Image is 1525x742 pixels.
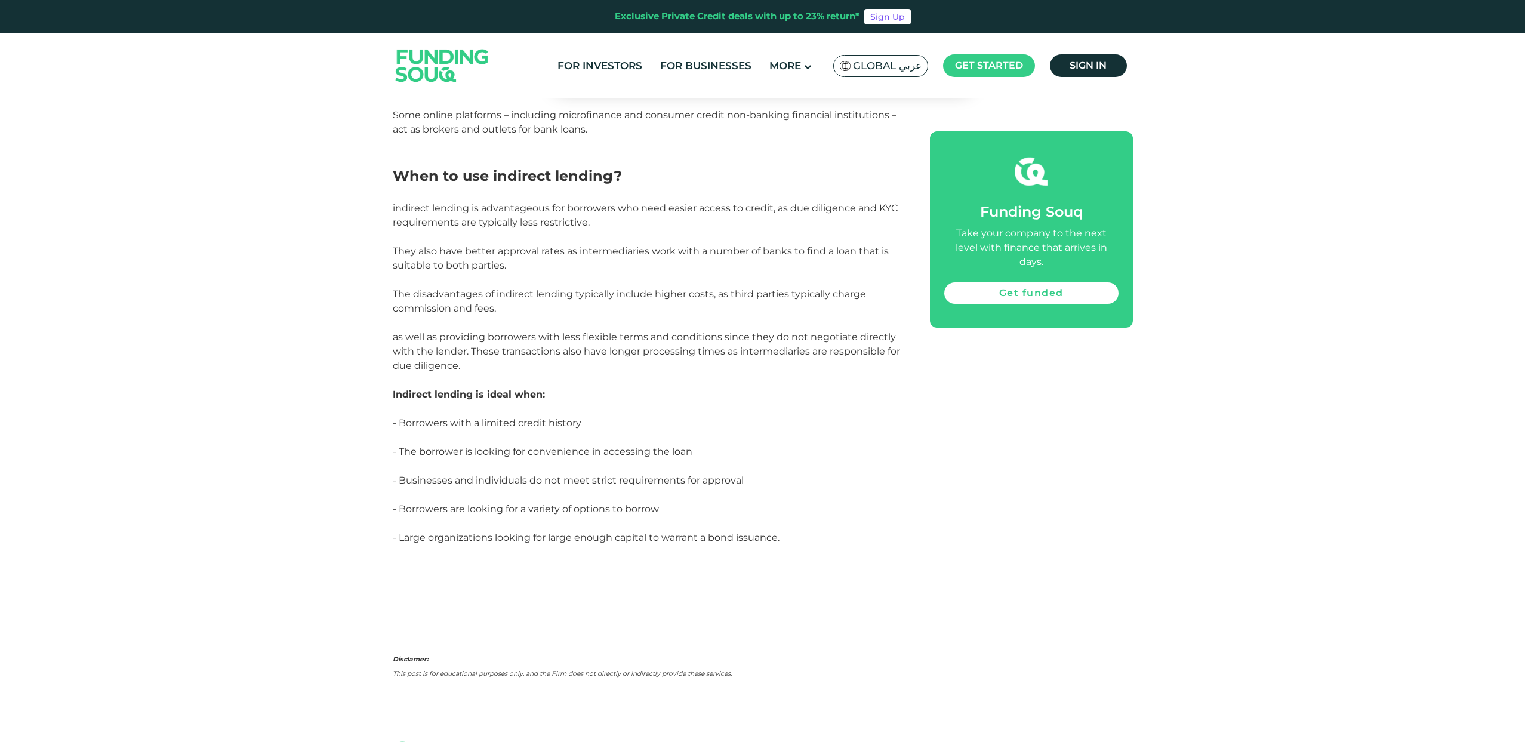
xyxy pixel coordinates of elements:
[393,417,581,429] span: - Borrowers with a limited credit history
[393,655,429,663] em: Disclamer:
[393,503,659,515] span: - Borrowers are looking for a variety of options to borrow
[980,203,1083,220] span: Funding Souq
[657,56,754,76] a: For Businesses
[615,10,859,23] div: Exclusive Private Credit deals with up to 23% return*
[1070,60,1107,71] span: Sign in
[393,475,744,486] span: - Businesses and individuals do not meet strict requirements for approval
[393,167,622,184] span: When to use indirect lending?
[393,202,898,228] span: indirect lending is advantageous for borrowers who need easier access to credit, as due diligence...
[393,532,780,543] span: - Large organizations looking for large enough capital to warrant a bond issuance.
[840,61,851,71] img: SA Flag
[393,245,889,271] span: They also have better approval rates as intermediaries work with a number of banks to find a loan...
[1015,155,1048,188] img: fsicon
[554,56,645,76] a: For Investors
[393,389,545,400] span: Indirect lending is ideal when:
[393,331,900,371] span: as well as providing borrowers with less flexible terms and conditions since they do not negotiat...
[393,109,896,135] span: Some online platforms – including microfinance and consumer credit non-banking financial institut...
[769,60,801,72] span: More
[1050,54,1127,77] a: Sign in
[393,288,866,314] span: The disadvantages of indirect lending typically include higher costs, as third parties typically ...
[393,670,732,678] em: This post is for educational purposes only, and the Firm does not directly or indirectly provide ...
[393,446,692,457] span: - The borrower is looking for convenience in accessing the loan
[944,282,1119,304] a: Get funded
[384,35,501,96] img: Logo
[853,59,922,73] span: Global عربي
[944,226,1119,269] div: Take your company to the next level with finance that arrives in days.
[955,60,1023,71] span: Get started
[864,9,911,24] a: Sign Up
